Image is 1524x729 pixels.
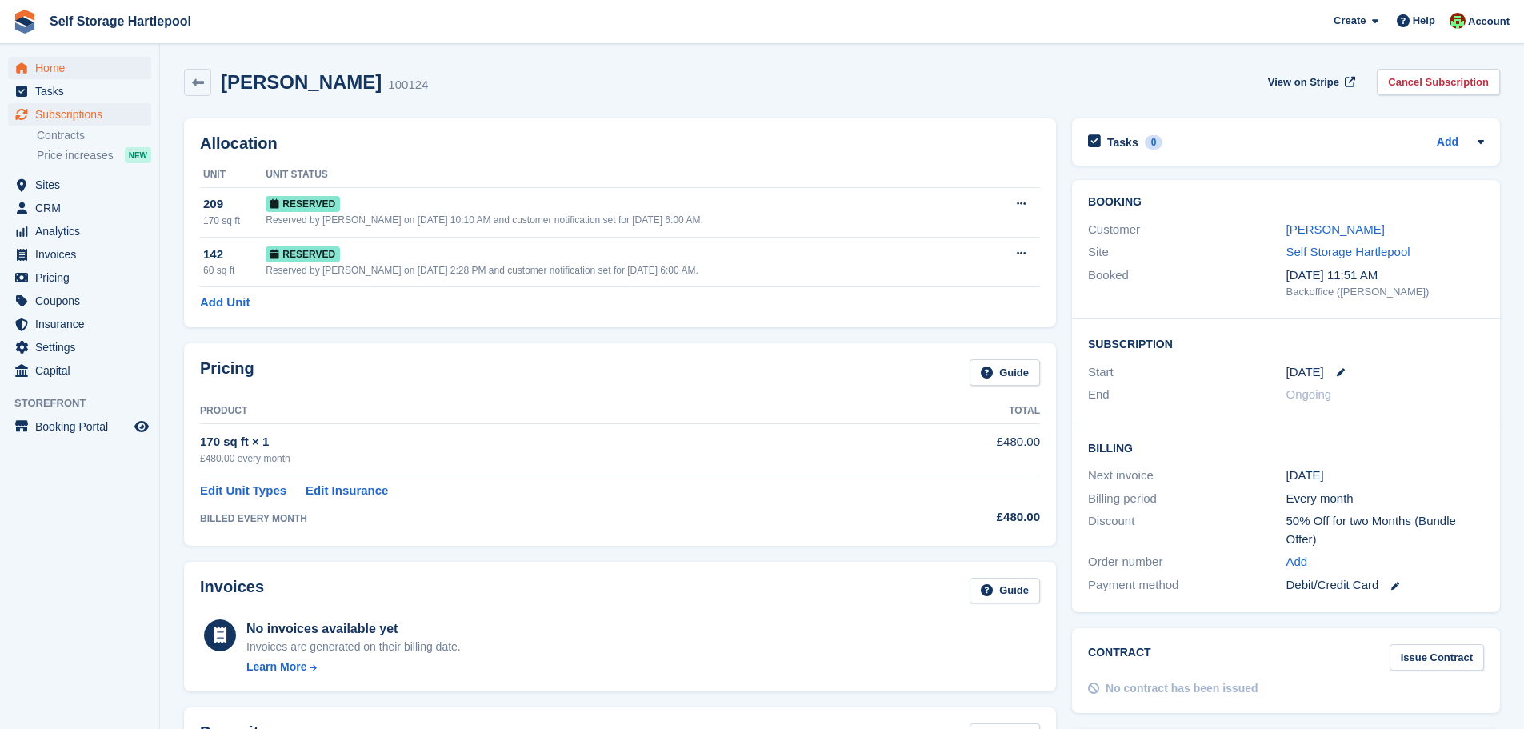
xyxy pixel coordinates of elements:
div: 170 sq ft × 1 [200,433,882,451]
div: Booked [1088,266,1286,300]
a: menu [8,80,151,102]
div: 60 sq ft [203,263,266,278]
div: Billing period [1088,490,1286,508]
div: [DATE] 11:51 AM [1286,266,1484,285]
h2: Invoices [200,578,264,604]
h2: Contract [1088,644,1151,671]
td: £480.00 [882,424,1040,475]
span: Subscriptions [35,103,131,126]
div: Debit/Credit Card [1286,576,1484,595]
span: Sites [35,174,131,196]
span: Booking Portal [35,415,131,438]
div: Discount [1088,512,1286,548]
span: View on Stripe [1268,74,1339,90]
h2: Tasks [1107,135,1138,150]
a: menu [8,415,151,438]
span: Tasks [35,80,131,102]
a: menu [8,243,151,266]
a: Self Storage Hartlepool [1286,245,1410,258]
div: Customer [1088,221,1286,239]
div: 170 sq ft [203,214,266,228]
div: Backoffice ([PERSON_NAME]) [1286,284,1484,300]
div: BILLED EVERY MONTH [200,511,882,526]
a: Learn More [246,659,461,675]
a: Edit Insurance [306,482,388,500]
a: Preview store [132,417,151,436]
span: Insurance [35,313,131,335]
div: No contract has been issued [1106,680,1258,697]
th: Total [882,399,1040,424]
a: View on Stripe [1262,69,1358,95]
img: stora-icon-8386f47178a22dfd0bd8f6a31ec36ba5ce8667c1dd55bd0f319d3a0aa187defe.svg [13,10,37,34]
h2: Booking [1088,196,1484,209]
a: menu [8,336,151,358]
a: Edit Unit Types [200,482,286,500]
div: [DATE] [1286,467,1484,485]
a: Add [1437,134,1458,152]
h2: [PERSON_NAME] [221,71,382,93]
div: Invoices are generated on their billing date. [246,639,461,655]
a: menu [8,103,151,126]
h2: Billing [1088,439,1484,455]
a: [PERSON_NAME] [1286,222,1385,236]
span: Help [1413,13,1435,29]
a: menu [8,197,151,219]
span: Reserved [266,196,340,212]
span: Home [35,57,131,79]
div: Learn More [246,659,306,675]
span: Account [1468,14,1510,30]
a: Contracts [37,128,151,143]
a: Cancel Subscription [1377,69,1500,95]
div: Payment method [1088,576,1286,595]
th: Product [200,399,882,424]
span: Price increases [37,148,114,163]
span: Coupons [35,290,131,312]
a: menu [8,220,151,242]
a: menu [8,313,151,335]
div: Site [1088,243,1286,262]
span: Storefront [14,395,159,411]
span: Pricing [35,266,131,289]
img: Woods Removals [1450,13,1466,29]
a: menu [8,290,151,312]
div: 100124 [388,76,428,94]
span: Ongoing [1286,387,1332,401]
div: £480.00 every month [200,451,882,466]
span: CRM [35,197,131,219]
time: 2025-08-14 23:00:00 UTC [1286,363,1324,382]
a: Add Unit [200,294,250,312]
span: Invoices [35,243,131,266]
h2: Subscription [1088,335,1484,351]
div: 50% Off for two Months (Bundle Offer) [1286,512,1484,548]
th: Unit [200,162,266,188]
th: Unit Status [266,162,985,188]
div: Start [1088,363,1286,382]
span: Analytics [35,220,131,242]
a: menu [8,359,151,382]
div: Every month [1286,490,1484,508]
div: 0 [1145,135,1163,150]
a: menu [8,57,151,79]
span: Capital [35,359,131,382]
div: £480.00 [882,508,1040,527]
a: Add [1286,553,1308,571]
a: Price increases NEW [37,146,151,164]
a: Guide [970,578,1040,604]
div: No invoices available yet [246,619,461,639]
span: Create [1334,13,1366,29]
div: Reserved by [PERSON_NAME] on [DATE] 10:10 AM and customer notification set for [DATE] 6:00 AM. [266,213,985,227]
a: menu [8,174,151,196]
span: Settings [35,336,131,358]
a: Issue Contract [1390,644,1484,671]
div: 142 [203,246,266,264]
div: NEW [125,147,151,163]
h2: Pricing [200,359,254,386]
h2: Allocation [200,134,1040,153]
div: Order number [1088,553,1286,571]
span: Reserved [266,246,340,262]
div: 209 [203,195,266,214]
div: Reserved by [PERSON_NAME] on [DATE] 2:28 PM and customer notification set for [DATE] 6:00 AM. [266,263,985,278]
a: Guide [970,359,1040,386]
div: Next invoice [1088,467,1286,485]
a: menu [8,266,151,289]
